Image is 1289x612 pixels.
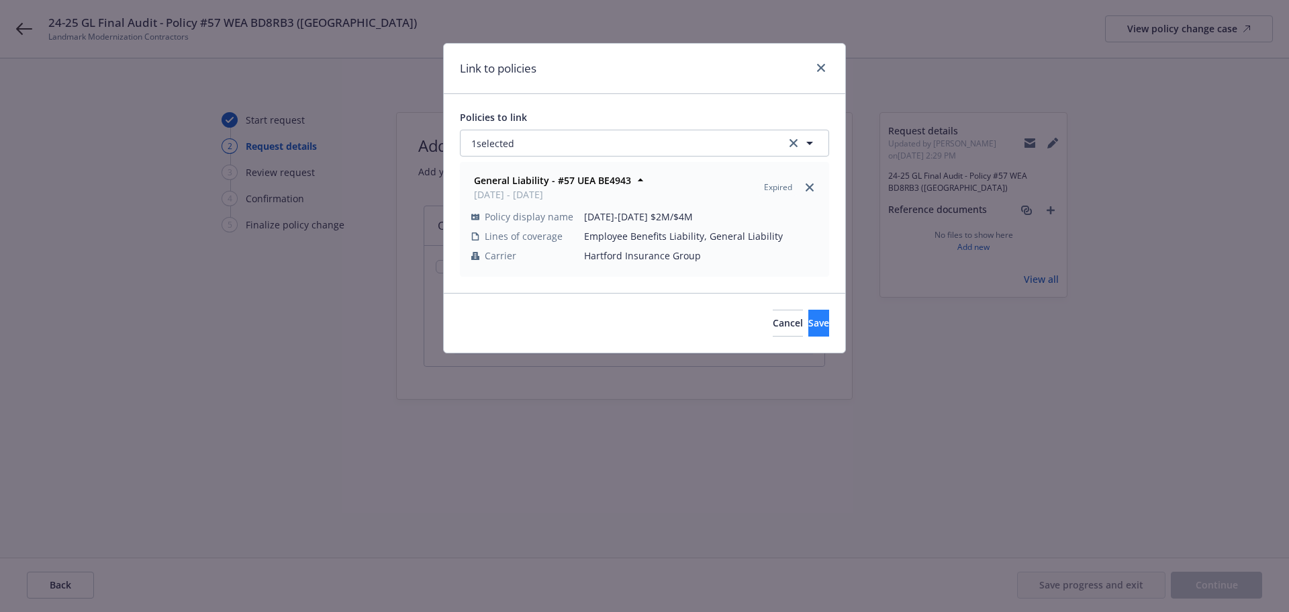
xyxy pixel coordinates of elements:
span: Employee Benefits Liability, General Liability [584,229,818,243]
span: Carrier [485,249,516,263]
a: clear selection [785,135,802,151]
span: Lines of coverage [485,229,563,243]
span: Policy display name [485,210,573,224]
a: close [802,179,818,195]
span: Save [808,316,829,329]
button: 1selectedclear selection [460,130,829,157]
span: Cancel [773,316,803,329]
span: [DATE] - [DATE] [474,187,631,202]
strong: General Liability - #57 UEA BE4943 [474,174,631,187]
span: Expired [764,181,792,193]
span: [DATE]-[DATE] $2M/$4M [584,210,818,224]
span: Policies to link [460,111,527,124]
button: Cancel [773,310,803,337]
a: close [813,60,829,76]
button: Save [808,310,829,337]
span: 1 selected [471,136,514,150]
h1: Link to policies [460,60,536,77]
span: Hartford Insurance Group [584,249,818,263]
